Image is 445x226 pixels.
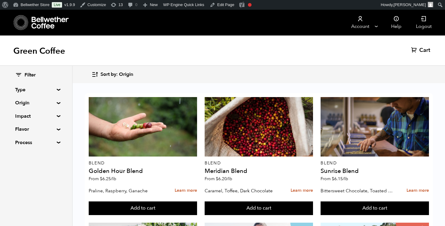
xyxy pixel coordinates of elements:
[100,176,102,182] span: $
[227,176,232,182] span: /lb
[321,161,429,165] p: Blend
[394,2,426,7] span: [PERSON_NAME]
[100,176,116,182] bdi: 6.25
[384,10,409,35] a: Help
[15,139,57,146] summary: Process
[216,176,218,182] span: $
[205,168,313,174] h4: Meridian Blend
[89,161,197,165] p: Blend
[15,99,57,106] summary: Origin
[205,176,232,182] span: From
[15,86,57,93] summary: Type
[419,47,430,54] span: Cart
[321,176,348,182] span: From
[291,184,313,197] a: Learn more
[216,176,232,182] bdi: 6.20
[411,47,432,54] a: Cart
[205,161,313,165] p: Blend
[332,176,334,182] span: $
[89,186,163,195] p: Praline, Raspberry, Ganache
[205,201,313,215] button: Add to cart
[15,113,57,120] summary: Impact
[321,186,394,195] p: Bittersweet Chocolate, Toasted Marshmallow, Candied Orange, Praline
[89,168,197,174] h4: Golden Hour Blend
[89,201,197,215] button: Add to cart
[409,10,439,35] a: Logout
[111,176,116,182] span: /lb
[91,67,133,82] button: Sort by: Origin
[205,186,279,195] p: Caramel, Toffee, Dark Chocolate
[15,126,57,133] summary: Flavor
[25,72,36,79] span: Filter
[248,3,252,7] div: Focus keyphrase not set
[341,10,379,35] a: Account
[321,168,429,174] h4: Sunrise Blend
[343,176,348,182] span: /lb
[321,201,429,215] button: Add to cart
[52,2,62,8] a: Live
[407,184,429,197] a: Learn more
[89,176,116,182] span: From
[175,184,197,197] a: Learn more
[13,46,65,56] h1: Green Coffee
[101,71,133,78] span: Sort by: Origin
[332,176,348,182] bdi: 6.15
